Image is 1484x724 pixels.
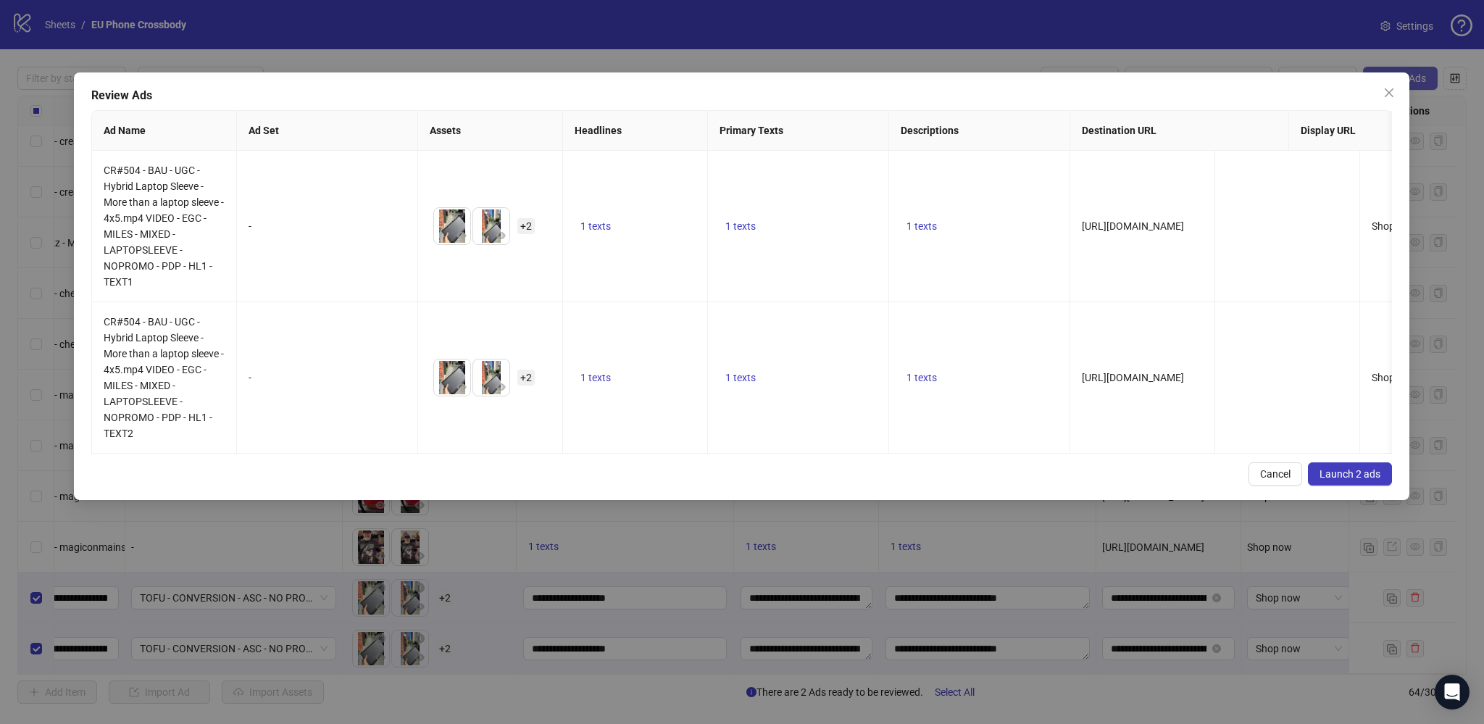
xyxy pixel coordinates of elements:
[1082,220,1184,232] span: [URL][DOMAIN_NAME]
[901,217,943,235] button: 1 texts
[473,208,509,244] img: Asset 2
[708,111,889,151] th: Primary Texts
[1289,111,1434,151] th: Display URL
[1261,468,1291,480] span: Cancel
[1082,372,1184,383] span: [URL][DOMAIN_NAME]
[92,111,237,151] th: Ad Name
[580,220,611,232] span: 1 texts
[1249,462,1303,486] button: Cancel
[104,316,224,439] span: CR#504 - BAU - UGC - Hybrid Laptop Sleeve - More than a laptop sleeve - 4x5.mp4 VIDEO - EGC - MIL...
[434,208,470,244] img: Asset 1
[1372,372,1417,383] span: Shop now
[492,378,509,396] button: Preview
[725,220,756,232] span: 1 texts
[104,165,224,288] span: CR#504 - BAU - UGC - Hybrid Laptop Sleeve - More than a laptop sleeve - 4x5.mp4 VIDEO - EGC - MIL...
[473,359,509,396] img: Asset 2
[492,227,509,244] button: Preview
[457,382,467,392] span: eye
[1320,468,1381,480] span: Launch 2 ads
[1070,111,1289,151] th: Destination URL
[517,370,535,386] span: + 2
[434,359,470,396] img: Asset 1
[237,111,418,151] th: Ad Set
[1384,87,1396,99] span: close
[720,369,762,386] button: 1 texts
[496,382,506,392] span: eye
[575,217,617,235] button: 1 texts
[906,220,937,232] span: 1 texts
[720,217,762,235] button: 1 texts
[889,111,1070,151] th: Descriptions
[563,111,708,151] th: Headlines
[91,87,1392,104] div: Review Ads
[575,369,617,386] button: 1 texts
[453,378,470,396] button: Preview
[1435,675,1470,710] div: Open Intercom Messenger
[1372,220,1417,232] span: Shop now
[249,218,406,234] div: -
[517,218,535,234] span: + 2
[580,372,611,383] span: 1 texts
[1309,462,1393,486] button: Launch 2 ads
[496,230,506,241] span: eye
[249,370,406,386] div: -
[457,230,467,241] span: eye
[906,372,937,383] span: 1 texts
[901,369,943,386] button: 1 texts
[1378,81,1401,104] button: Close
[418,111,563,151] th: Assets
[453,227,470,244] button: Preview
[725,372,756,383] span: 1 texts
